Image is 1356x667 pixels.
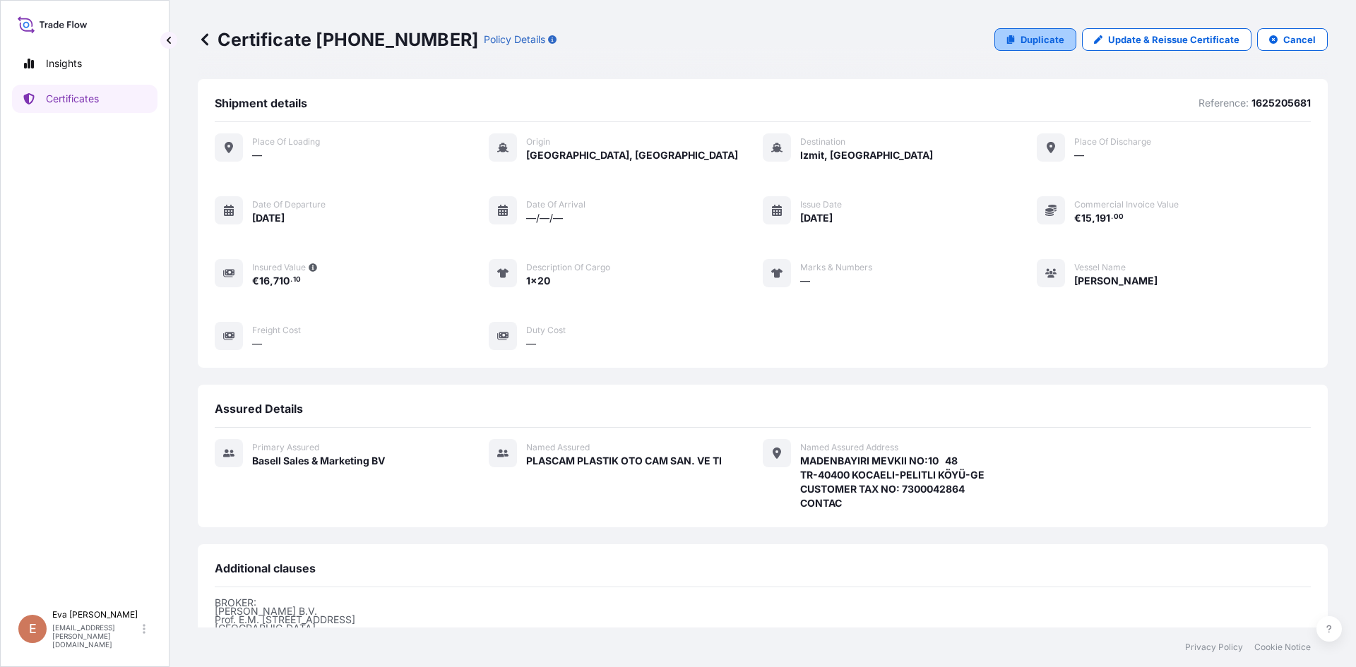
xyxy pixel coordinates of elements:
p: Insights [46,56,82,71]
span: Additional clauses [215,561,316,575]
span: Vessel Name [1074,262,1126,273]
span: — [252,148,262,162]
span: Named Assured [526,442,590,453]
span: Date of arrival [526,199,585,210]
p: Certificate [PHONE_NUMBER] [198,28,478,51]
span: 10 [293,277,301,282]
span: 191 [1095,213,1110,223]
span: Origin [526,136,550,148]
p: Reference: [1199,96,1249,110]
p: Policy Details [484,32,545,47]
span: Shipment details [215,96,307,110]
span: Named Assured Address [800,442,898,453]
span: € [1074,213,1081,223]
span: Basell Sales & Marketing BV [252,454,385,468]
span: [DATE] [252,211,285,225]
span: , [270,276,273,286]
a: Duplicate [994,28,1076,51]
span: — [800,274,810,288]
button: Cancel [1257,28,1328,51]
span: 00 [1114,215,1124,220]
span: Duty Cost [526,325,566,336]
p: Certificates [46,92,99,106]
span: [GEOGRAPHIC_DATA], [GEOGRAPHIC_DATA] [526,148,738,162]
span: MADENBAYIRI MEVKII NO:10 48 TR-40400 KOCAELI-PELITLI KÖYÜ-GE CUSTOMER TAX NO: 7300042864 CONTAC [800,454,985,510]
p: Cancel [1283,32,1316,47]
span: [PERSON_NAME] [1074,274,1158,288]
span: 15 [1081,213,1092,223]
p: Eva [PERSON_NAME] [52,609,140,620]
span: Marks & Numbers [800,262,872,273]
span: € [252,276,259,286]
span: Commercial Invoice Value [1074,199,1179,210]
p: Duplicate [1021,32,1064,47]
span: . [1111,215,1113,220]
span: — [1074,148,1084,162]
p: 1625205681 [1251,96,1311,110]
a: Certificates [12,85,157,113]
span: 1x20 [526,274,550,288]
span: Issue Date [800,199,842,210]
span: Place of Loading [252,136,320,148]
p: BROKER: [PERSON_NAME] B.V. Prof. E.M. [STREET_ADDRESS] [GEOGRAPHIC_DATA] SPECIAL INSURING CONDITI... [215,599,1311,658]
span: Assured Details [215,402,303,416]
span: Destination [800,136,845,148]
span: —/—/— [526,211,563,225]
span: PLASCAM PLASTIK OTO CAM SAN. VE TI [526,454,722,468]
a: Privacy Policy [1185,642,1243,653]
span: Date of departure [252,199,326,210]
span: Place of discharge [1074,136,1151,148]
span: . [290,277,292,282]
a: Update & Reissue Certificate [1082,28,1251,51]
span: 16 [259,276,270,286]
span: 710 [273,276,290,286]
span: , [1092,213,1095,223]
p: [EMAIL_ADDRESS][PERSON_NAME][DOMAIN_NAME] [52,623,140,649]
span: Izmit, [GEOGRAPHIC_DATA] [800,148,933,162]
p: Update & Reissue Certificate [1108,32,1239,47]
a: Cookie Notice [1254,642,1311,653]
span: [DATE] [800,211,833,225]
span: Description of cargo [526,262,610,273]
span: — [252,337,262,351]
span: Primary assured [252,442,319,453]
span: — [526,337,536,351]
span: Insured Value [252,262,306,273]
a: Insights [12,49,157,78]
span: E [29,622,37,636]
span: Freight Cost [252,325,301,336]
